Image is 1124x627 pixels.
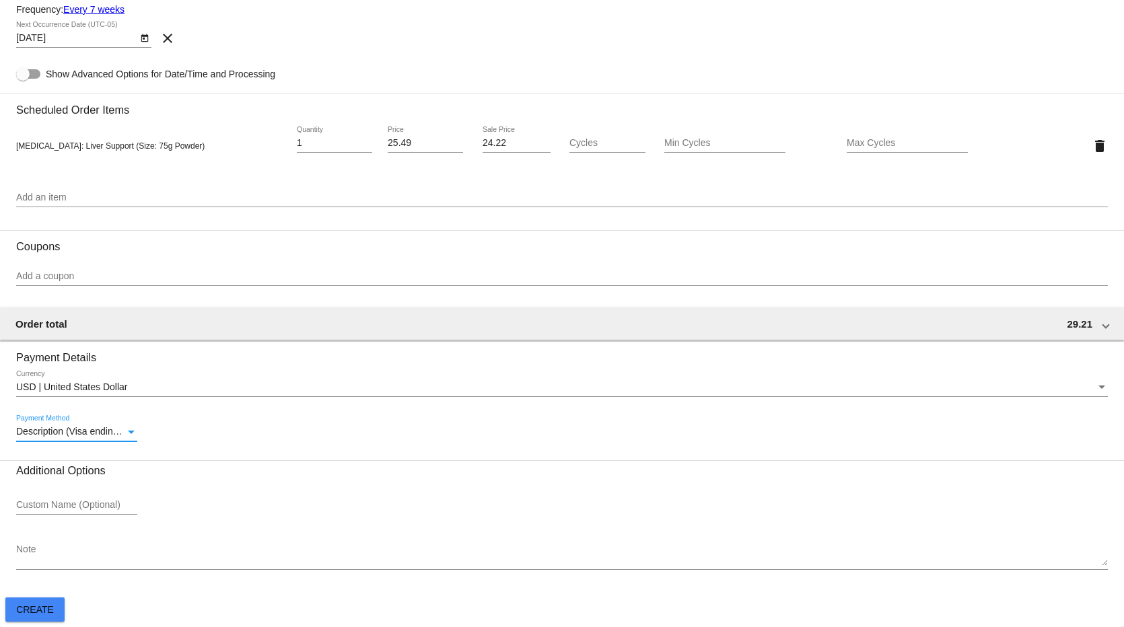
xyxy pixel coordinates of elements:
[388,138,463,149] input: Price
[63,4,125,15] a: Every 7 weeks
[16,427,137,437] mat-select: Payment Method
[16,500,137,511] input: Custom Name (Optional)
[569,138,645,149] input: Cycles
[16,382,1108,393] mat-select: Currency
[16,271,1108,282] input: Add a coupon
[137,30,151,44] button: Open calendar
[16,604,54,615] span: Create
[16,381,127,392] span: USD | United States Dollar
[1092,138,1108,154] mat-icon: delete
[160,30,176,46] mat-icon: clear
[15,318,67,330] span: Order total
[5,597,65,622] button: Create
[16,141,205,151] span: [MEDICAL_DATA]: Liver Support (Size: 75g Powder)
[16,341,1108,364] h3: Payment Details
[16,4,1108,15] div: Frequency:
[297,138,372,149] input: Quantity
[847,138,968,149] input: Max Cycles
[16,464,1108,477] h3: Additional Options
[1067,318,1092,330] span: 29.21
[46,67,275,81] span: Show Advanced Options for Date/Time and Processing
[16,94,1108,116] h3: Scheduled Order Items
[16,230,1108,253] h3: Coupons
[16,192,1108,203] input: Add an item
[483,138,551,149] input: Sale Price
[664,138,785,149] input: Min Cycles
[16,33,137,44] input: Next Occurrence Date (UTC-05)
[16,426,754,437] span: Description (Visa ending in [DATE] (expires [CREDIT_CARD_DATA])) GatewayCustomerId (cus_SqT8ArNCI...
